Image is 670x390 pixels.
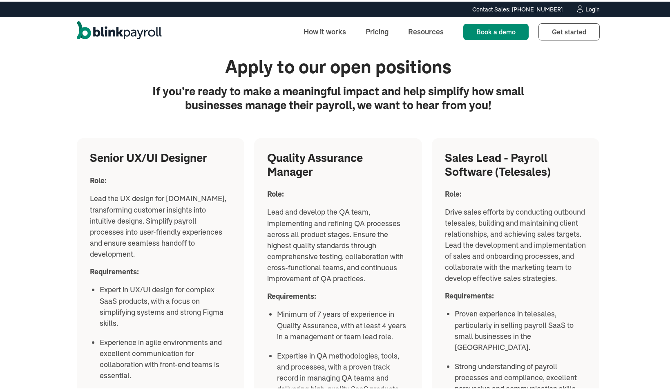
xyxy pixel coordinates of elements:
[90,266,139,274] strong: Requirements:
[100,282,232,327] li: ‍ Expert in UX/UI design for complex SaaS products, with a focus on simplifying systems and stron...
[129,55,547,76] h2: Apply to our open positions
[277,307,409,341] li: ‍ Minimum of 7 years of experience in Quality Assurance, with at least 4 years in a management or...
[267,188,284,197] strong: Role:
[267,205,409,282] p: ‍ Lead and develop the QA team, implementing and refining QA processes across all product stages....
[100,335,232,379] li: Experience in agile environments and excellent communication for collaboration with front-end tea...
[297,21,353,39] a: How it works
[445,150,587,177] h3: Sales Lead - Payroll Software (Telesales)
[445,205,587,282] p: Drive sales efforts by conducting outbound telesales, building and maintaining client relationshi...
[476,26,516,34] span: Book a demo
[472,4,563,12] div: Contact Sales: [PHONE_NUMBER]
[585,5,600,11] div: Login
[129,83,547,110] p: If you’re ready to make a meaningful impact and help simplify how small businesses manage their p...
[463,22,529,38] a: Book a demo
[359,21,395,39] a: Pricing
[90,150,207,164] h3: Senior UX/UI Designer
[538,22,600,39] a: Get started
[445,290,494,298] strong: Requirements:
[77,20,162,41] a: home
[455,307,587,351] li: ‍ Proven experience in telesales, particularly in selling payroll SaaS to small businesses in the...
[267,291,316,299] strong: Requirements:
[402,21,450,39] a: Resources
[445,187,587,198] p: ‍
[576,3,600,12] a: Login
[90,175,107,183] strong: Role:
[90,191,232,258] p: ‍ Lead the UX design for [DOMAIN_NAME], transforming customer insights into intuitive designs. Si...
[445,188,462,197] strong: Role:
[267,150,409,177] h3: Quality Assurance Manager
[552,26,586,34] span: Get started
